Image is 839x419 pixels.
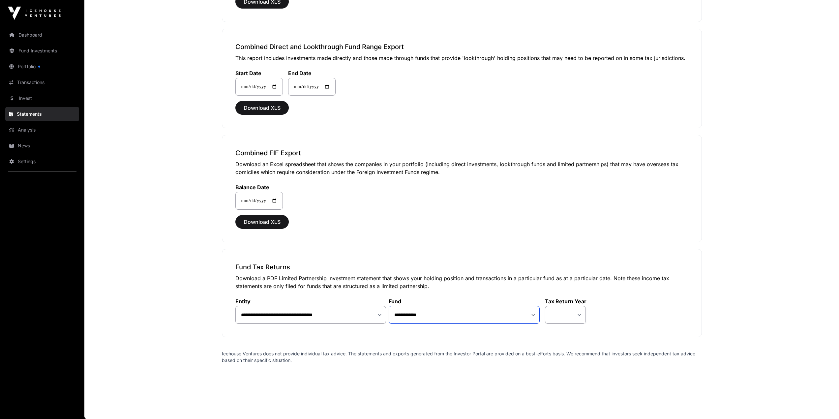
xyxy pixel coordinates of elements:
[5,154,79,169] a: Settings
[235,148,688,158] h3: Combined FIF Export
[235,42,688,51] h3: Combined Direct and Lookthrough Fund Range Export
[5,107,79,121] a: Statements
[545,298,586,305] label: Tax Return Year
[5,28,79,42] a: Dashboard
[235,274,688,290] p: Download a PDF Limited Partnership investment statement that shows your holding position and tran...
[235,101,289,115] button: Download XLS
[5,138,79,153] a: News
[5,91,79,105] a: Invest
[235,160,688,176] p: Download an Excel spreadsheet that shows the companies in your portfolio (including direct invest...
[5,44,79,58] a: Fund Investments
[235,184,283,191] label: Balance Date
[222,350,702,364] p: Icehouse Ventures does not provide individual tax advice. The statements and exports generated fr...
[5,123,79,137] a: Analysis
[244,218,281,226] span: Download XLS
[235,215,289,229] button: Download XLS
[288,70,336,76] label: End Date
[244,104,281,112] span: Download XLS
[806,387,839,419] iframe: Chat Widget
[8,7,61,20] img: Icehouse Ventures Logo
[5,75,79,90] a: Transactions
[235,70,283,76] label: Start Date
[389,298,540,305] label: Fund
[235,54,688,62] p: This report includes investments made directly and those made through funds that provide 'lookthr...
[235,262,688,272] h3: Fund Tax Returns
[235,298,386,305] label: Entity
[5,59,79,74] a: Portfolio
